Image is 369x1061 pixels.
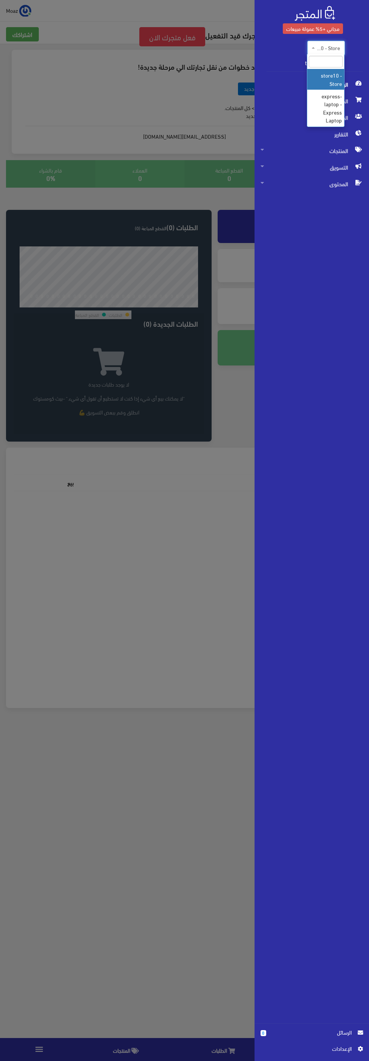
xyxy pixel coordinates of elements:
span: الطلبات [261,93,363,109]
span: الرئيسية [261,76,363,93]
span: العملاء [261,109,363,126]
span: المنتجات [261,142,363,159]
span: store10 - Store [317,44,340,52]
a: الرئيسية [255,76,369,93]
li: express-laptop - Express Laptop [307,90,344,127]
a: المنتجات [255,142,369,159]
a: المحتوى [255,176,369,192]
span: التسويق [261,159,363,176]
a: العملاء [255,109,369,126]
a: اﻹعدادات [261,1044,363,1056]
span: الرسائل [272,1028,352,1037]
a: 0 الرسائل [261,1028,363,1044]
a: الطلبات [255,93,369,109]
a: test [305,57,321,68]
img: . [295,6,335,21]
span: التقارير [261,126,363,142]
span: المحتوى [261,176,363,192]
a: مجاني +5% عمولة مبيعات [283,23,343,34]
a: التقارير [255,126,369,142]
span: 0 [261,1030,266,1036]
span: اﻹعدادات [267,1044,352,1053]
li: store10 - Store [307,69,344,90]
span: store10 - Store [307,41,345,55]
